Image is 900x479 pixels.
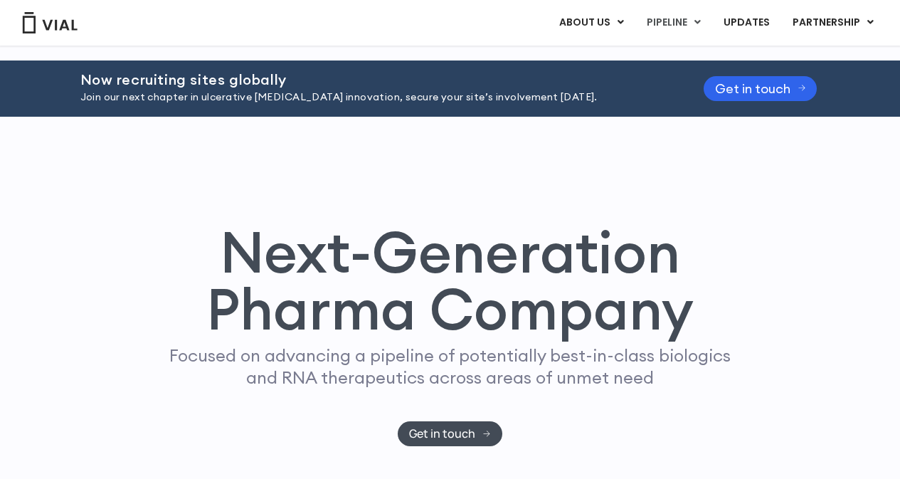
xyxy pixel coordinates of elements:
span: Get in touch [409,428,475,439]
h1: Next-Generation Pharma Company [142,223,758,337]
h2: Now recruiting sites globally [80,72,668,88]
a: ABOUT USMenu Toggle [548,11,635,35]
a: PIPELINEMenu Toggle [635,11,711,35]
img: Vial Logo [21,12,78,33]
p: Join our next chapter in ulcerative [MEDICAL_DATA] innovation, secure your site’s involvement [DA... [80,90,668,105]
span: Get in touch [715,83,790,94]
a: UPDATES [712,11,780,35]
a: Get in touch [704,76,817,101]
a: PARTNERSHIPMenu Toggle [781,11,885,35]
p: Focused on advancing a pipeline of potentially best-in-class biologics and RNA therapeutics acros... [164,344,737,389]
a: Get in touch [398,421,502,446]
